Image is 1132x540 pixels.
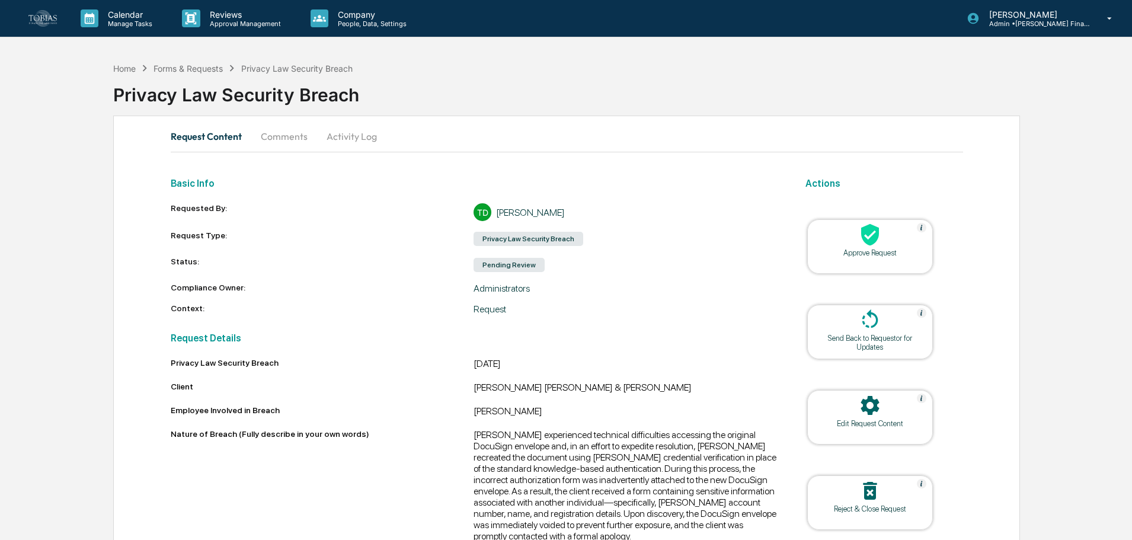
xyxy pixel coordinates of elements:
p: Calendar [98,9,158,20]
div: Compliance Owner: [171,283,474,294]
div: [PERSON_NAME] [474,405,777,420]
button: Activity Log [317,122,386,151]
div: Send Back to Requestor for Updates [817,334,923,352]
p: Reviews [200,9,287,20]
div: Edit Request Content [817,419,923,428]
h2: Request Details [171,333,777,344]
button: Request Content [171,122,251,151]
div: [PERSON_NAME] [PERSON_NAME] & [PERSON_NAME] [474,382,777,396]
div: Reject & Close Request [817,504,923,513]
div: secondary tabs example [171,122,963,151]
p: Admin • [PERSON_NAME] Financial Advisors [980,20,1090,28]
div: Pending Review [474,258,545,272]
img: Help [917,394,926,403]
div: TD [474,203,491,221]
div: Nature of Breach (Fully describe in your own words) [171,429,474,537]
p: People, Data, Settings [328,20,412,28]
button: Comments [251,122,317,151]
p: Approval Management [200,20,287,28]
div: Home [113,63,136,74]
div: Client [171,382,474,391]
div: Request Type: [171,231,474,247]
div: Status: [171,257,474,273]
div: [DATE] [474,358,777,372]
img: Help [917,479,926,488]
div: Privacy Law Security Breach [241,63,353,74]
div: Requested By: [171,203,474,221]
div: Privacy Law Security Breach [171,358,474,368]
div: Privacy Law Security Breach [474,232,583,246]
img: Help [917,223,926,232]
div: Employee Involved in Breach [171,405,474,415]
div: [PERSON_NAME] [496,207,565,218]
h2: Actions [805,178,963,189]
p: Company [328,9,412,20]
div: Administrators [474,283,777,294]
h2: Basic Info [171,178,777,189]
div: Approve Request [817,248,923,257]
img: Help [917,308,926,318]
div: Privacy Law Security Breach [113,75,1132,106]
div: Forms & Requests [154,63,223,74]
p: [PERSON_NAME] [980,9,1090,20]
div: Context: [171,303,474,315]
div: Request [474,303,777,315]
img: logo [28,10,57,26]
p: Manage Tasks [98,20,158,28]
